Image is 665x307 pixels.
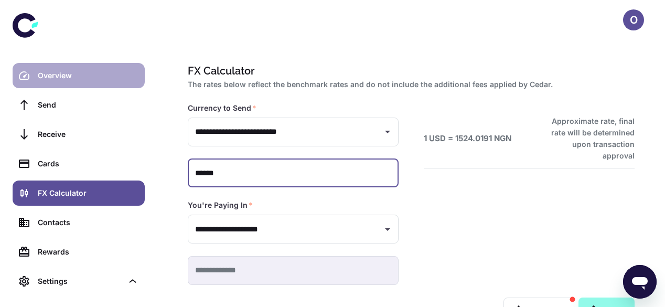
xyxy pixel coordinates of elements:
div: Cards [38,158,138,170]
div: Contacts [38,217,138,228]
div: Settings [13,269,145,294]
button: Open [380,124,395,139]
a: Send [13,92,145,118]
label: You're Paying In [188,200,253,210]
button: Open [380,222,395,237]
h6: 1 USD = 1524.0191 NGN [424,133,511,145]
a: Contacts [13,210,145,235]
h6: Approximate rate, final rate will be determined upon transaction approval [540,115,635,162]
div: Rewards [38,246,138,258]
div: Send [38,99,138,111]
a: Rewards [13,239,145,264]
label: Currency to Send [188,103,256,113]
a: Receive [13,122,145,147]
button: O [623,9,644,30]
iframe: Button to launch messaging window [623,265,657,299]
h1: FX Calculator [188,63,630,79]
div: FX Calculator [38,187,138,199]
a: FX Calculator [13,181,145,206]
a: Cards [13,151,145,176]
div: Receive [38,129,138,140]
a: Overview [13,63,145,88]
div: Settings [38,276,123,287]
div: Overview [38,70,138,81]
